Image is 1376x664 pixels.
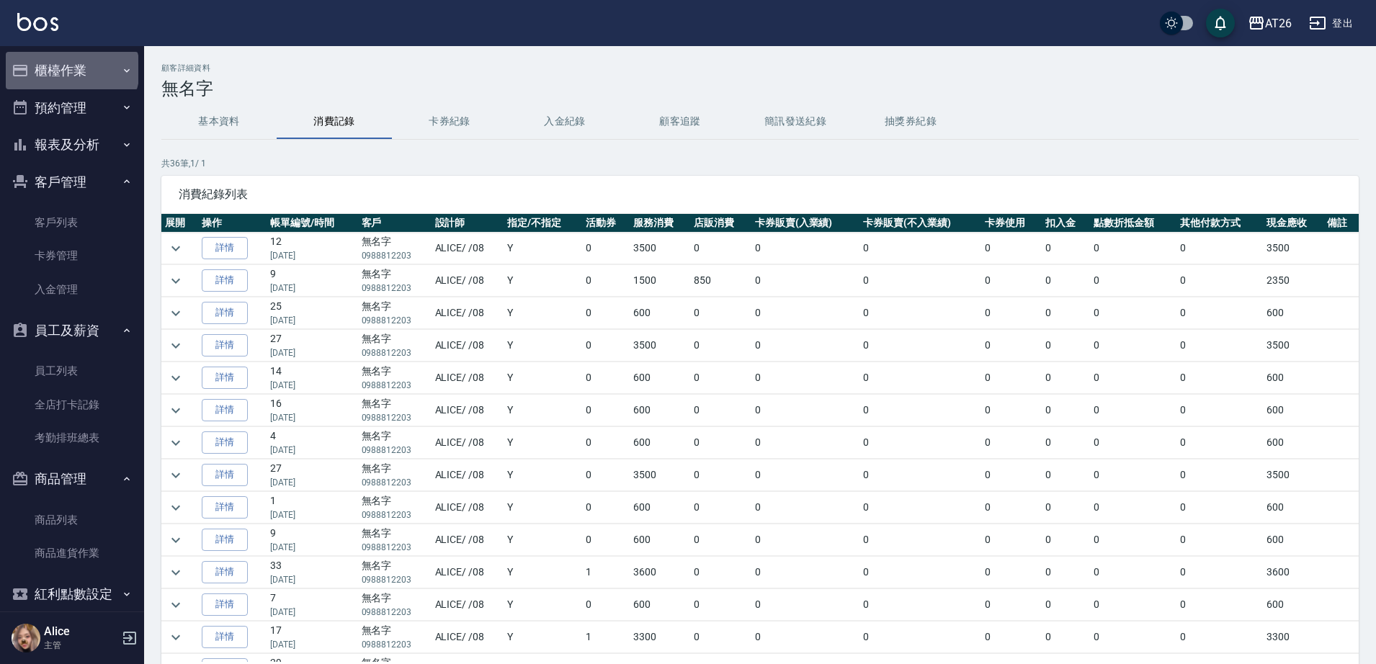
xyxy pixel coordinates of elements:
td: 1 [582,622,630,653]
td: 600 [630,395,690,426]
button: 客戶管理 [6,163,138,201]
button: 紅利點數設定 [6,575,138,613]
button: expand row [165,302,187,324]
td: Y [504,459,582,491]
td: 0 [981,492,1042,524]
p: 0988812203 [362,573,428,586]
img: Logo [17,13,58,31]
p: [DATE] [270,379,354,392]
th: 卡券販賣(入業績) [751,214,860,233]
td: 0 [751,589,860,621]
td: 0 [859,362,981,394]
h2: 顧客詳細資料 [161,63,1359,73]
td: 0 [1042,427,1089,459]
button: 顧客追蹤 [622,104,738,139]
th: 客戶 [358,214,432,233]
td: 0 [1042,233,1089,264]
td: 25 [267,297,357,329]
td: ALICE / /08 [432,362,504,394]
td: 600 [1263,492,1323,524]
td: 1 [582,557,630,588]
td: 0 [981,589,1042,621]
button: expand row [165,367,187,389]
a: 全店打卡記錄 [6,388,138,421]
td: 0 [859,622,981,653]
td: 0 [690,297,751,329]
td: ALICE / /08 [432,427,504,459]
th: 卡券使用 [981,214,1042,233]
td: 0 [690,330,751,362]
td: 0 [1090,557,1176,588]
button: expand row [165,238,187,259]
a: 詳情 [202,367,248,389]
th: 扣入金 [1042,214,1089,233]
td: ALICE / /08 [432,492,504,524]
p: 主管 [44,639,117,652]
td: 0 [1042,265,1089,297]
td: ALICE / /08 [432,233,504,264]
td: Y [504,395,582,426]
td: 1 [267,492,357,524]
td: 0 [981,427,1042,459]
a: 詳情 [202,431,248,454]
button: expand row [165,497,187,519]
td: 0 [582,524,630,556]
p: 0988812203 [362,638,428,651]
button: expand row [165,400,187,421]
td: 27 [267,459,357,491]
td: 3500 [630,330,690,362]
td: 0 [1176,395,1263,426]
td: 0 [1176,524,1263,556]
td: 0 [1176,492,1263,524]
p: [DATE] [270,541,354,554]
td: 無名字 [358,524,432,556]
td: 0 [582,492,630,524]
a: 入金管理 [6,273,138,306]
td: 0 [981,297,1042,329]
th: 現金應收 [1263,214,1323,233]
button: 基本資料 [161,104,277,139]
th: 操作 [198,214,267,233]
button: 報表及分析 [6,126,138,163]
td: 2350 [1263,265,1323,297]
td: 850 [690,265,751,297]
td: 0 [859,233,981,264]
button: 員工及薪資 [6,312,138,349]
td: 0 [1042,622,1089,653]
td: 0 [1176,233,1263,264]
p: [DATE] [270,314,354,327]
th: 其他付款方式 [1176,214,1263,233]
td: 0 [1090,265,1176,297]
td: 600 [1263,297,1323,329]
td: 3600 [1263,557,1323,588]
td: 0 [690,459,751,491]
td: ALICE / /08 [432,589,504,621]
td: 0 [690,427,751,459]
th: 活動券 [582,214,630,233]
button: 商品管理 [6,460,138,498]
td: 0 [1176,362,1263,394]
td: 600 [1263,362,1323,394]
td: 0 [582,233,630,264]
td: 600 [1263,427,1323,459]
td: 0 [981,622,1042,653]
a: 員工列表 [6,354,138,387]
td: 17 [267,622,357,653]
td: 0 [859,330,981,362]
td: 0 [859,395,981,426]
td: 0 [690,395,751,426]
td: 12 [267,233,357,264]
td: 無名字 [358,233,432,264]
td: 無名字 [358,297,432,329]
button: expand row [165,594,187,616]
div: AT26 [1265,14,1292,32]
button: 卡券紀錄 [392,104,507,139]
p: [DATE] [270,249,354,262]
td: 600 [630,362,690,394]
td: 0 [1042,459,1089,491]
td: 9 [267,265,357,297]
td: 0 [981,557,1042,588]
td: 無名字 [358,362,432,394]
td: 無名字 [358,330,432,362]
td: Y [504,330,582,362]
